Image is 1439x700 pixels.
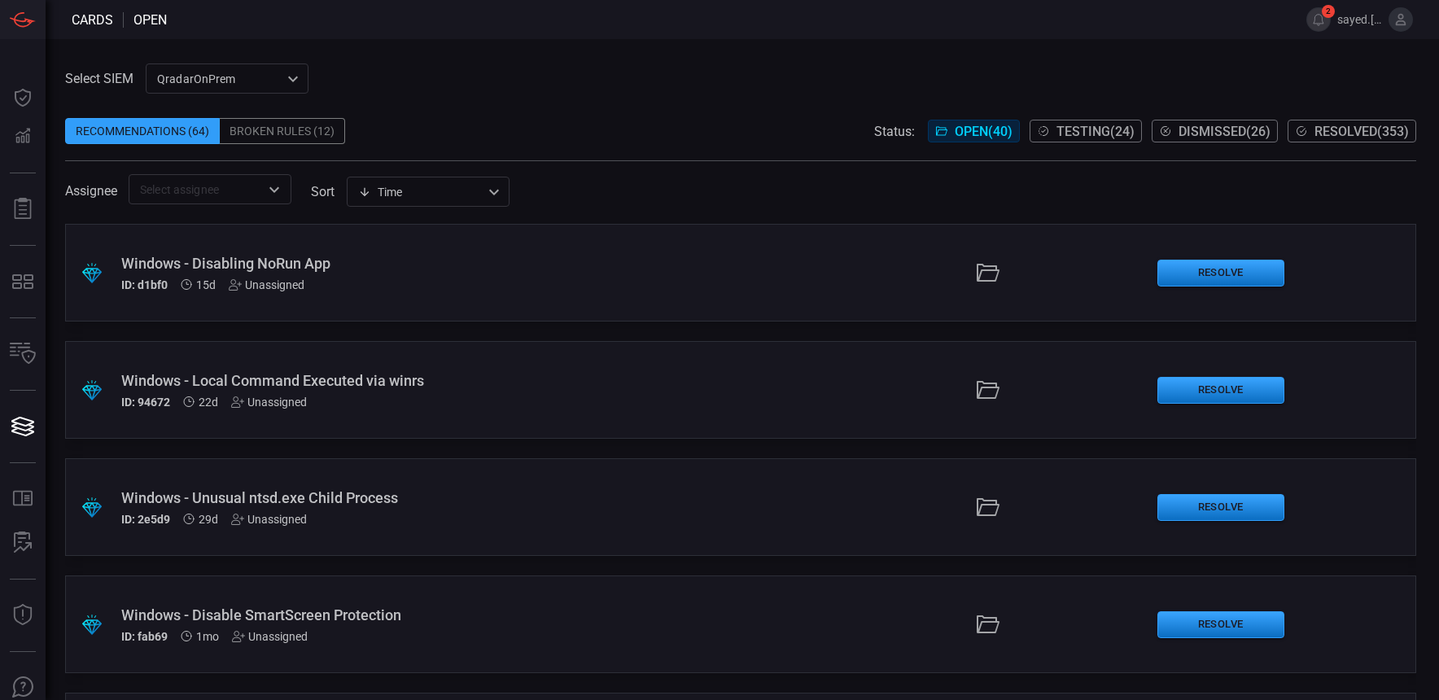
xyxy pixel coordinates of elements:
[3,78,42,117] button: Dashboard
[1152,120,1278,142] button: Dismissed(26)
[1056,124,1135,139] span: Testing ( 24 )
[3,523,42,562] button: ALERT ANALYSIS
[121,489,569,506] div: Windows - Unusual ntsd.exe Child Process
[231,513,307,526] div: Unassigned
[1337,13,1382,26] span: sayed.[PERSON_NAME]
[3,407,42,446] button: Cards
[133,12,167,28] span: open
[1288,120,1416,142] button: Resolved(353)
[1157,377,1284,404] button: Resolve
[1322,5,1335,18] span: 2
[1157,494,1284,521] button: Resolve
[121,255,569,272] div: Windows - Disabling NoRun App
[65,118,220,144] div: Recommendations (64)
[263,178,286,201] button: Open
[1157,260,1284,287] button: Resolve
[220,118,345,144] div: Broken Rules (12)
[3,190,42,229] button: Reports
[121,396,170,409] h5: ID: 94672
[121,372,569,389] div: Windows - Local Command Executed via winrs
[358,184,483,200] div: Time
[196,278,216,291] span: Sep 21, 2025 2:41 AM
[157,71,282,87] p: QradarOnPrem
[199,396,218,409] span: Sep 14, 2025 3:44 AM
[121,630,168,643] h5: ID: fab69
[121,606,569,623] div: Windows - Disable SmartScreen Protection
[231,396,307,409] div: Unassigned
[72,12,113,28] span: Cards
[3,479,42,518] button: Rule Catalog
[1157,611,1284,638] button: Resolve
[65,71,133,86] label: Select SIEM
[3,335,42,374] button: Inventory
[928,120,1020,142] button: Open(40)
[121,278,168,291] h5: ID: d1bf0
[1179,124,1271,139] span: Dismissed ( 26 )
[311,184,335,199] label: sort
[1030,120,1142,142] button: Testing(24)
[229,278,304,291] div: Unassigned
[199,513,218,526] span: Sep 07, 2025 3:49 AM
[3,596,42,635] button: Threat Intelligence
[955,124,1013,139] span: Open ( 40 )
[65,183,117,199] span: Assignee
[1314,124,1409,139] span: Resolved ( 353 )
[196,630,219,643] span: Sep 01, 2025 7:21 AM
[232,630,308,643] div: Unassigned
[3,117,42,156] button: Detections
[874,124,915,139] span: Status:
[3,262,42,301] button: MITRE - Detection Posture
[121,513,170,526] h5: ID: 2e5d9
[133,179,260,199] input: Select assignee
[1306,7,1331,32] button: 2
